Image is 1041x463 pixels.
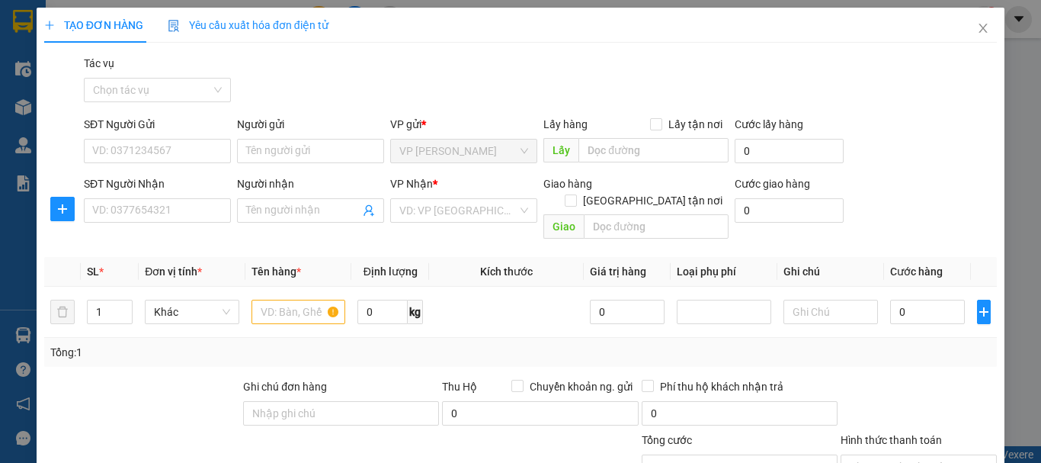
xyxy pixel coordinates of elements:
[251,265,301,278] span: Tên hàng
[399,140,528,162] span: VP Ngọc Hồi
[890,265,943,278] span: Cước hàng
[642,434,692,446] span: Tổng cước
[735,178,810,190] label: Cước giao hàng
[390,178,433,190] span: VP Nhận
[578,138,729,162] input: Dọc đường
[543,214,584,239] span: Giao
[735,139,844,163] input: Cước lấy hàng
[735,118,803,130] label: Cước lấy hàng
[480,265,533,278] span: Kích thước
[390,116,537,133] div: VP gửi
[584,214,729,239] input: Dọc đường
[44,19,143,31] span: TẠO ĐƠN HÀNG
[408,300,423,324] span: kg
[841,434,942,446] label: Hình thức thanh toán
[364,265,418,278] span: Định lượng
[51,203,74,215] span: plus
[243,401,439,426] input: Ghi chú đơn hàng
[662,116,729,133] span: Lấy tận nơi
[654,378,790,395] span: Phí thu hộ khách nhận trả
[590,265,646,278] span: Giá trị hàng
[577,192,729,209] span: [GEOGRAPHIC_DATA] tận nơi
[84,175,231,192] div: SĐT Người Nhận
[251,300,346,324] input: VD: Bàn, Ghế
[524,378,639,395] span: Chuyển khoản ng. gửi
[977,22,989,34] span: close
[671,257,777,287] th: Loại phụ phí
[543,138,578,162] span: Lấy
[84,57,114,69] label: Tác vụ
[363,204,375,217] span: user-add
[50,344,403,361] div: Tổng: 1
[243,381,327,393] label: Ghi chú đơn hàng
[84,116,231,133] div: SĐT Người Gửi
[50,197,75,221] button: plus
[777,257,884,287] th: Ghi chú
[783,300,878,324] input: Ghi Chú
[962,8,1004,50] button: Close
[237,175,384,192] div: Người nhận
[543,178,592,190] span: Giao hàng
[977,300,991,324] button: plus
[442,381,477,393] span: Thu Hộ
[590,300,665,324] input: 0
[978,306,990,318] span: plus
[154,301,230,323] span: Khác
[543,118,588,130] span: Lấy hàng
[145,265,202,278] span: Đơn vị tính
[87,265,99,278] span: SL
[50,300,75,324] button: delete
[44,20,55,31] span: plus
[168,20,180,32] img: icon
[237,116,384,133] div: Người gửi
[735,198,844,223] input: Cước giao hàng
[168,19,328,31] span: Yêu cầu xuất hóa đơn điện tử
